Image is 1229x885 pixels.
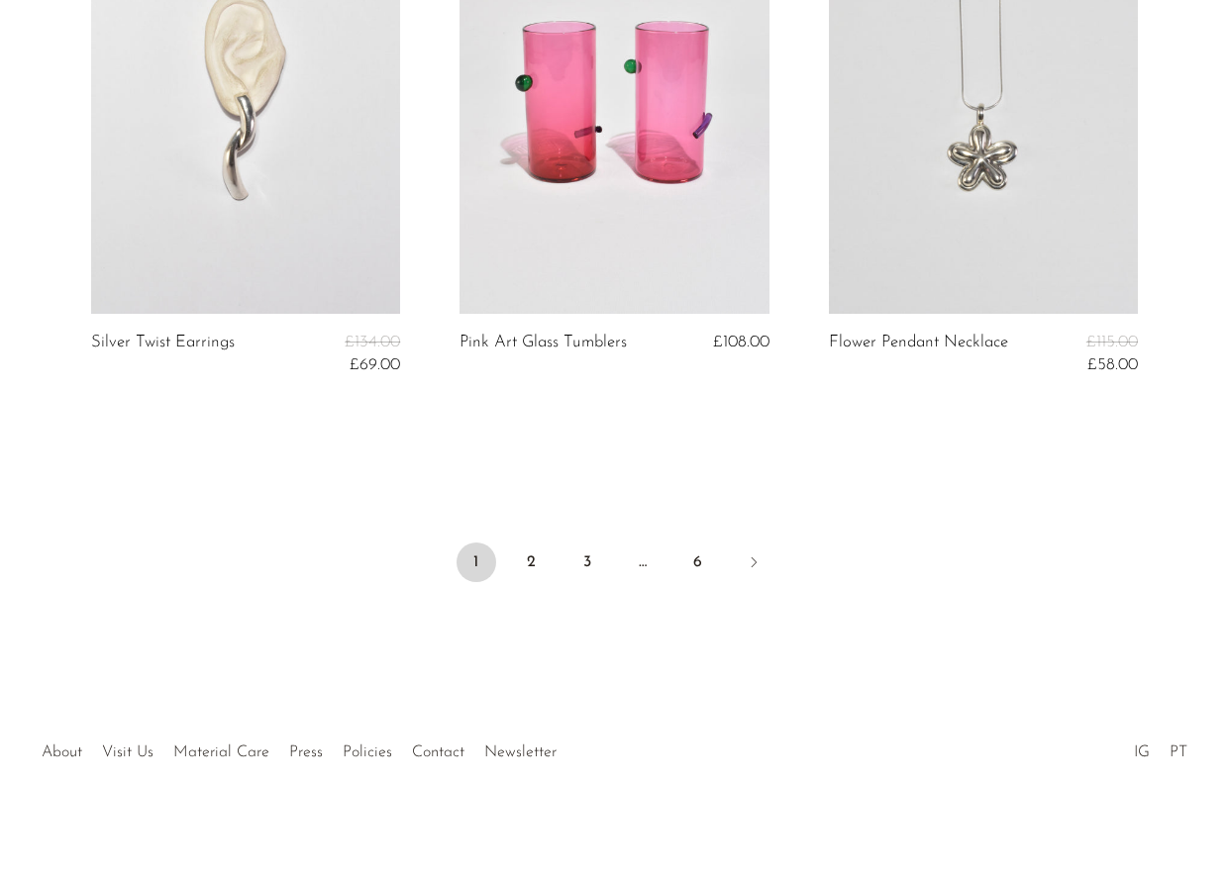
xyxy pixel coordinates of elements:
[412,744,464,760] a: Contact
[91,334,235,374] a: Silver Twist Earrings
[457,542,496,582] span: 1
[32,729,566,766] ul: Quick links
[567,542,607,582] a: 3
[713,334,769,350] span: £108.00
[460,334,627,351] a: Pink Art Glass Tumblers
[1087,356,1138,373] span: £58.00
[512,542,552,582] a: 2
[1086,334,1138,350] span: £115.00
[289,744,323,760] a: Press
[343,744,392,760] a: Policies
[734,542,773,586] a: Next
[345,334,400,350] span: £134.00
[678,542,718,582] a: 6
[102,744,154,760] a: Visit Us
[1124,729,1197,766] ul: Social Medias
[1134,744,1150,760] a: IG
[829,334,1008,374] a: Flower Pendant Necklace
[350,356,400,373] span: £69.00
[42,744,82,760] a: About
[623,542,663,582] span: …
[1170,744,1187,760] a: PT
[173,744,269,760] a: Material Care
